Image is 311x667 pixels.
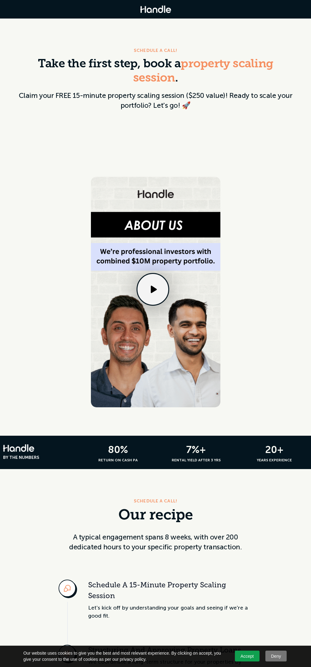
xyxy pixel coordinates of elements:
p: A typical engagement spans 8 weeks, with over 200 dedicated hours to your specific property trans... [64,532,246,552]
h3: Structuring and Approving Property Loans [88,645,253,656]
div: SCHEDULE A CALL! [134,47,177,54]
h3: Take the first step, book a . [15,57,295,86]
div: Let's kick off by understanding your goals and seeing if we're a good fit. [88,604,253,620]
h6: RETURN ON CASH PA [81,457,155,463]
h1: Our recipe [118,507,193,525]
h6: BY THE NUMBERS [3,455,76,460]
span: Our website uses cookies to give you the best and most relevant experience. By clicking on accept... [23,650,227,662]
h3: 7%+ [160,445,233,454]
p: Claim your FREE 15-minute property scaling session ($250 value)! Ready to scale your portfolio? L... [15,90,295,110]
h3: 20+ [238,445,311,454]
h3: Schedule a 15-minute Property scaling Session [88,580,253,601]
div: SCHEDULE A CALL! [134,497,177,505]
span: property scaling session [133,58,273,85]
h3: 80% [81,445,155,454]
h6: YEARS EXPERIENCE [238,457,311,463]
a: Accept [235,651,260,661]
h6: RENTAL YIELD AFTER 3 YRS [160,457,233,463]
a: Deny [265,651,287,661]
